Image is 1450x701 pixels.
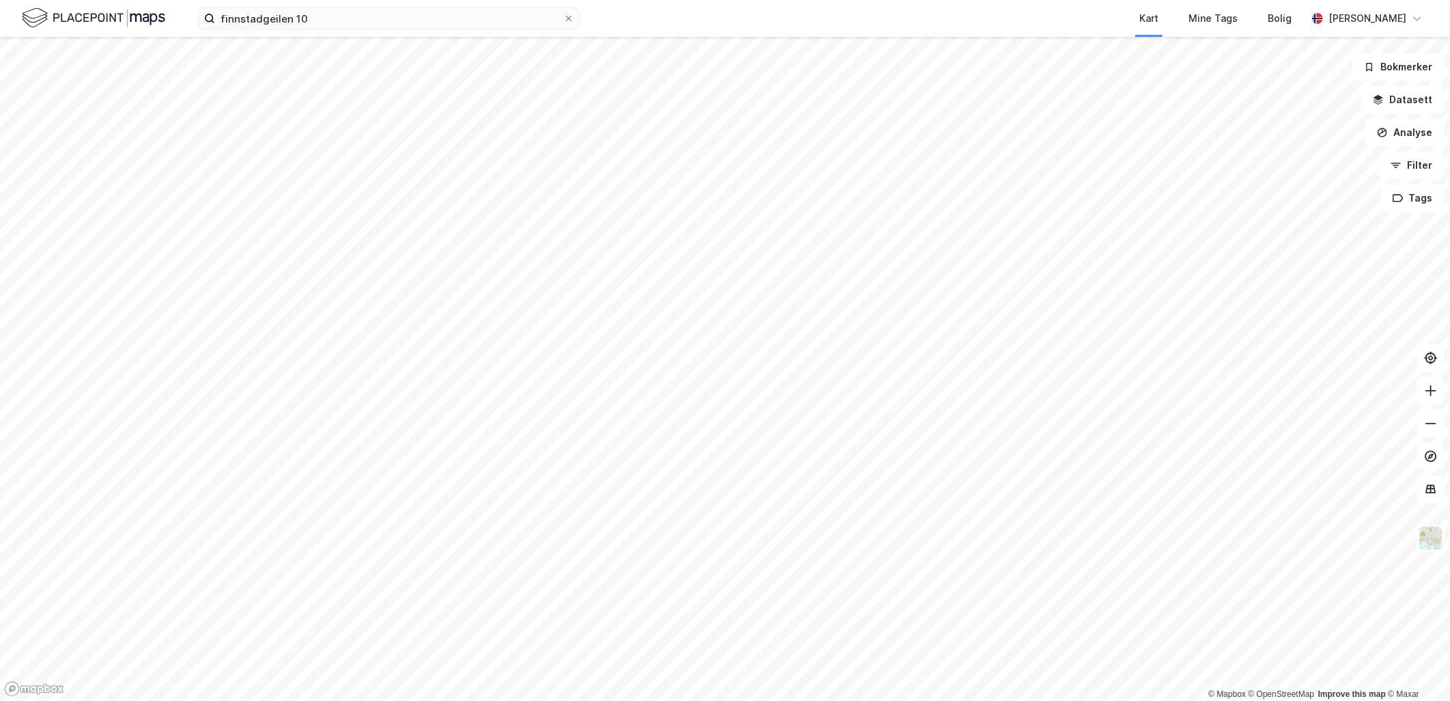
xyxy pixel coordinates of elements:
[1249,689,1315,699] a: OpenStreetMap
[1139,10,1158,27] div: Kart
[1328,10,1406,27] div: [PERSON_NAME]
[1268,10,1292,27] div: Bolig
[1365,119,1445,146] button: Analyse
[1318,689,1386,699] a: Improve this map
[1379,152,1445,179] button: Filter
[1352,53,1445,81] button: Bokmerker
[1208,689,1246,699] a: Mapbox
[1361,86,1445,113] button: Datasett
[4,681,64,697] a: Mapbox homepage
[1418,525,1444,551] img: Z
[1189,10,1238,27] div: Mine Tags
[1381,184,1445,212] button: Tags
[22,6,165,30] img: logo.f888ab2527a4732fd821a326f86c7f29.svg
[215,8,563,29] input: Søk på adresse, matrikkel, gårdeiere, leietakere eller personer
[1382,635,1450,701] iframe: Chat Widget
